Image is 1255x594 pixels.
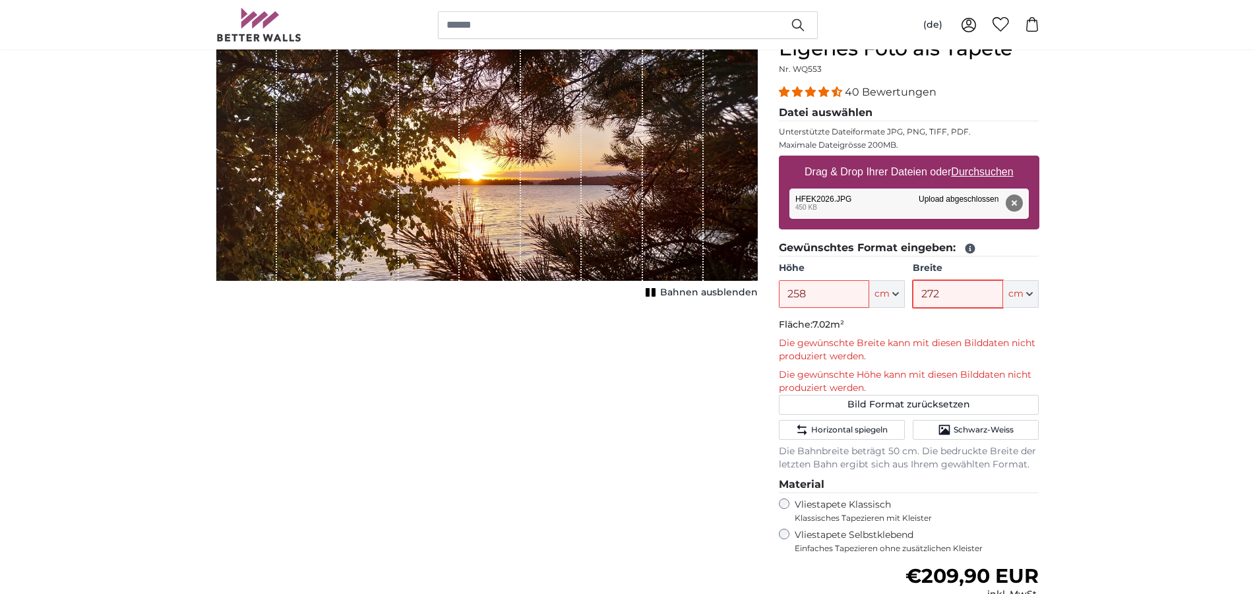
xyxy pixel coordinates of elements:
button: Bahnen ausblenden [642,283,758,302]
span: Horizontal spiegeln [811,425,888,435]
p: Maximale Dateigrösse 200MB. [779,140,1039,150]
p: Die gewünschte Breite kann mit diesen Bilddaten nicht produziert werden. [779,337,1039,363]
span: 7.02m² [812,318,844,330]
legend: Gewünschtes Format eingeben: [779,240,1039,256]
span: 4.38 stars [779,86,845,98]
button: cm [869,280,905,308]
u: Durchsuchen [951,166,1013,177]
label: Breite [913,262,1039,275]
button: Horizontal spiegeln [779,420,905,440]
p: Unterstützte Dateiformate JPG, PNG, TIFF, PDF. [779,127,1039,137]
span: 40 Bewertungen [845,86,936,98]
button: cm [1003,280,1039,308]
span: Bahnen ausblenden [660,286,758,299]
button: Schwarz-Weiss [913,420,1039,440]
button: Bild Format zurücksetzen [779,395,1039,415]
p: Die Bahnbreite beträgt 50 cm. Die bedruckte Breite der letzten Bahn ergibt sich aus Ihrem gewählt... [779,445,1039,471]
label: Drag & Drop Ihrer Dateien oder [799,159,1019,185]
span: Einfaches Tapezieren ohne zusätzlichen Kleister [795,543,1039,554]
span: Nr. WQ553 [779,64,822,74]
span: cm [1008,287,1024,301]
p: Die gewünschte Höhe kann mit diesen Bilddaten nicht produziert werden. [779,369,1039,395]
label: Höhe [779,262,905,275]
label: Vliestapete Selbstklebend [795,529,1039,554]
p: Fläche: [779,318,1039,332]
label: Vliestapete Klassisch [795,498,1028,523]
button: (de) [913,13,953,37]
span: Klassisches Tapezieren mit Kleister [795,513,1028,523]
span: Schwarz-Weiss [954,425,1014,435]
div: 1 of 1 [216,37,758,302]
img: Betterwalls [216,8,302,42]
span: €209,90 EUR [905,564,1039,588]
legend: Material [779,477,1039,493]
legend: Datei auswählen [779,105,1039,121]
span: cm [874,287,890,301]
